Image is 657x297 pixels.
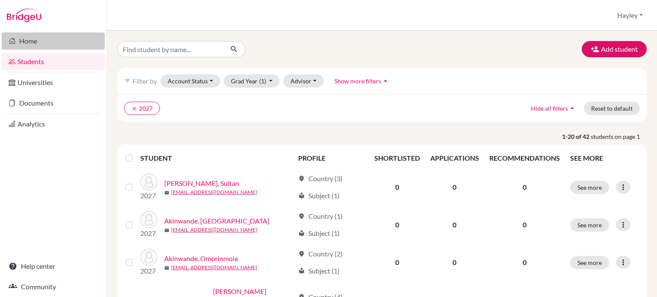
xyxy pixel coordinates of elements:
[582,41,647,57] button: Add student
[489,257,560,268] p: 0
[298,211,343,221] div: Country (1)
[484,148,565,168] th: RECOMMENDATIONS
[327,74,397,88] button: Show more filtersarrow_drop_up
[140,191,157,201] p: 2027
[2,32,105,50] a: Home
[140,173,157,191] img: Abdulhamid, Sultan
[298,228,340,238] div: Subject (1)
[133,77,157,85] span: Filter by
[2,115,105,132] a: Analytics
[489,182,560,192] p: 0
[489,220,560,230] p: 0
[613,7,647,24] button: Hayley
[2,94,105,112] a: Documents
[298,173,343,184] div: Country (3)
[584,102,640,115] button: Reset to default
[298,249,343,259] div: Country (2)
[224,74,280,88] button: Grad Year(1)
[160,74,220,88] button: Account Status
[570,181,609,194] button: See more
[369,244,425,281] td: 0
[164,265,169,271] span: mail
[164,228,169,233] span: mail
[164,216,269,226] a: Akinwande, [GEOGRAPHIC_DATA]
[164,253,238,264] a: Akinwande, Omorinmola
[140,211,157,228] img: Akinwande, Awujoola
[140,266,157,276] p: 2027
[164,190,169,195] span: mail
[124,102,160,115] button: clear2027
[2,278,105,295] a: Community
[298,266,340,276] div: Subject (1)
[565,148,643,168] th: SEE MORE
[298,192,305,199] span: local_library
[425,244,484,281] td: 0
[570,218,609,232] button: See more
[298,268,305,274] span: local_library
[524,102,584,115] button: Hide all filtersarrow_drop_up
[283,74,324,88] button: Advisor
[117,41,223,57] input: Find student by name...
[171,264,257,271] a: [EMAIL_ADDRESS][DOMAIN_NAME]
[140,148,293,168] th: STUDENT
[298,175,305,182] span: location_on
[568,104,577,112] i: arrow_drop_up
[425,168,484,206] td: 0
[369,148,425,168] th: SHORTLISTED
[293,148,369,168] th: PROFILE
[591,132,647,141] span: students on page 1
[164,178,239,188] a: [PERSON_NAME], Sultan
[2,74,105,91] a: Universities
[259,77,266,85] span: (1)
[2,53,105,70] a: Students
[124,77,131,84] i: filter_list
[298,230,305,237] span: local_library
[531,105,568,112] span: Hide all filters
[7,9,41,22] img: Bridge-U
[562,132,591,141] strong: 1-20 of 42
[140,228,157,238] p: 2027
[369,206,425,244] td: 0
[171,188,257,196] a: [EMAIL_ADDRESS][DOMAIN_NAME]
[369,168,425,206] td: 0
[425,206,484,244] td: 0
[213,286,266,297] a: [PERSON_NAME]
[298,250,305,257] span: location_on
[298,191,340,201] div: Subject (1)
[298,213,305,220] span: location_on
[334,77,381,85] span: Show more filters
[131,106,137,112] i: clear
[140,249,157,266] img: Akinwande, Omorinmola
[171,226,257,234] a: [EMAIL_ADDRESS][DOMAIN_NAME]
[381,76,390,85] i: arrow_drop_up
[2,258,105,275] a: Help center
[425,148,484,168] th: APPLICATIONS
[570,256,609,269] button: See more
